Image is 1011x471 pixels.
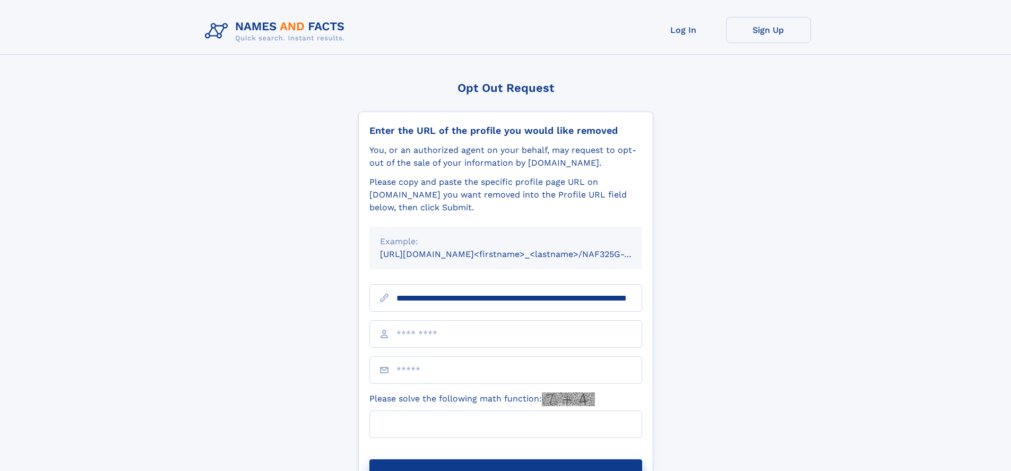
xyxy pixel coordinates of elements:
a: Log In [641,17,726,43]
div: Example: [380,235,632,248]
div: Opt Out Request [358,81,653,95]
label: Please solve the following math function: [369,392,595,406]
small: [URL][DOMAIN_NAME]<firstname>_<lastname>/NAF325G-xxxxxxxx [380,249,662,259]
div: Please copy and paste the specific profile page URL on [DOMAIN_NAME] you want removed into the Pr... [369,176,642,214]
a: Sign Up [726,17,811,43]
img: Logo Names and Facts [201,17,353,46]
div: You, or an authorized agent on your behalf, may request to opt-out of the sale of your informatio... [369,144,642,169]
div: Enter the URL of the profile you would like removed [369,125,642,136]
